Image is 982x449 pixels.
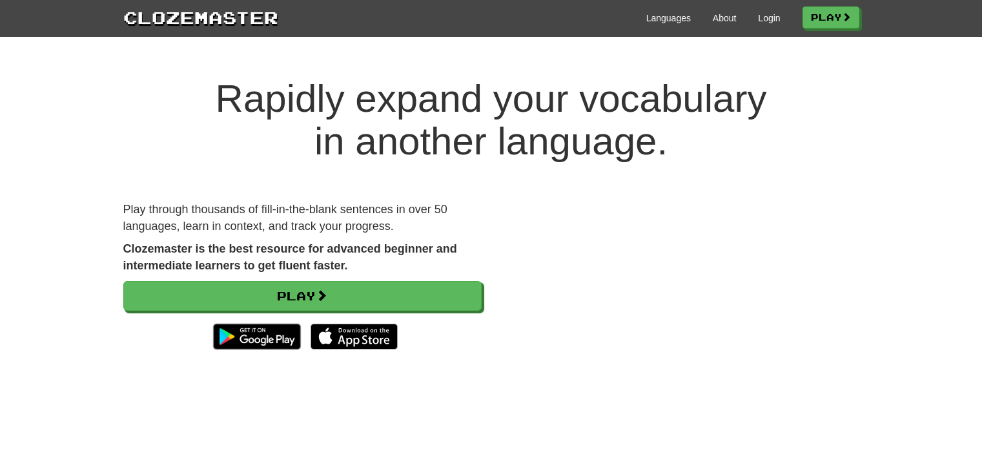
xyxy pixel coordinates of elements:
[758,12,780,25] a: Login
[803,6,859,28] a: Play
[123,242,457,272] strong: Clozemaster is the best resource for advanced beginner and intermediate learners to get fluent fa...
[123,281,482,311] a: Play
[646,12,691,25] a: Languages
[311,324,398,350] img: Download_on_the_App_Store_Badge_US-UK_135x40-25178aeef6eb6b83b96f5f2d004eda3bffbb37122de64afbaef7...
[123,5,278,29] a: Clozemaster
[713,12,737,25] a: About
[123,202,482,235] p: Play through thousands of fill-in-the-blank sentences in over 50 languages, learn in context, and...
[207,317,307,356] img: Get it on Google Play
